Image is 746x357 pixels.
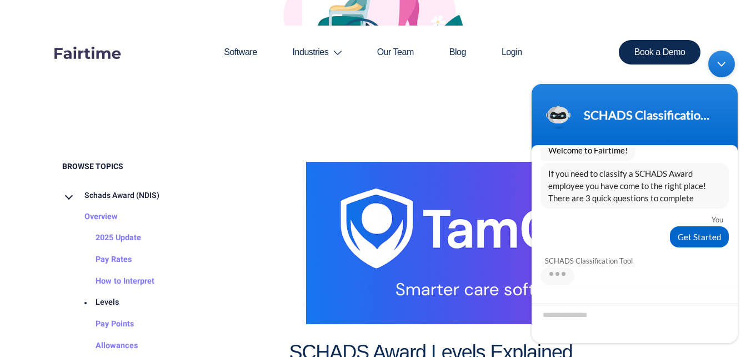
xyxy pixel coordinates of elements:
a: 2025 Update [73,227,141,249]
a: Levels [73,292,119,314]
a: Software [206,26,274,79]
a: Pay Points [73,314,134,335]
a: Industries [275,26,359,79]
iframe: SalesIQ Chatwindow [526,45,743,349]
a: Blog [432,26,484,79]
a: Schads Award (NDIS) [62,185,159,206]
a: Allowances [73,335,138,357]
a: Login [484,26,540,79]
a: Overview [62,206,118,228]
a: Book a Demo [619,40,701,65]
a: Our Team [359,26,432,79]
a: How to Interpret [73,271,154,292]
a: Pay Rates [73,249,132,271]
